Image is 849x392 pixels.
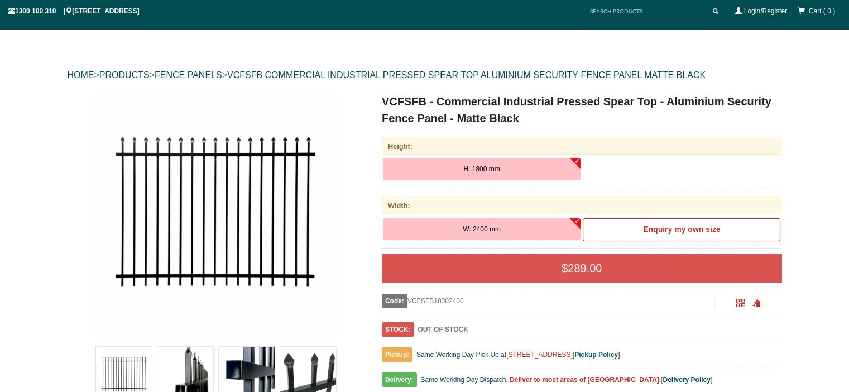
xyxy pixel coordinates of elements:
[8,7,140,15] span: 1300 100 310 | [STREET_ADDRESS]
[736,301,745,308] a: Click to enlarge and scan to share.
[420,376,508,384] span: Same Working Day Dispatch.
[382,294,407,308] span: Code:
[382,93,782,127] h1: VCFSFB - Commercial Industrial Pressed Spear Top - Aluminium Security Fence Panel - Matte Black
[574,351,618,359] a: Pickup Policy
[418,326,468,333] b: OUT OF STOCK
[584,4,709,18] input: SEARCH PRODUCTS
[463,165,500,173] span: H: 1800 mm
[510,376,661,384] b: Deliver to most areas of [GEOGRAPHIC_DATA].
[583,218,780,241] a: Enquiry my own size
[506,351,573,359] a: [STREET_ADDRESS]
[383,158,581,180] button: H: 1800 mm
[68,57,782,93] div: > > >
[69,93,364,338] a: VCFSFB - Commercial Industrial Pressed Spear Top - Aluminium Security Fence Panel - Matte Black -...
[416,351,620,359] span: Same Working Day Pick Up at [ ]
[382,254,782,282] div: $
[93,93,339,338] img: VCFSFB - Commercial Industrial Pressed Spear Top - Aluminium Security Fence Panel - Matte Black -...
[382,197,782,214] div: Width:
[382,294,715,308] div: VCFSFB18002400
[809,7,835,15] span: Cart ( 0 )
[744,7,787,15] a: Login/Register
[752,299,760,308] span: Click to copy the URL
[382,138,782,155] div: Height:
[643,225,720,234] b: Enquiry my own size
[382,347,412,362] span: Pickup:
[663,376,710,384] a: Delivery Policy
[382,322,414,337] span: STOCK:
[382,372,417,387] span: Delivery:
[99,70,150,80] a: PRODUCTS
[568,262,602,274] span: 289.00
[68,70,94,80] a: HOME
[383,218,581,240] button: W: 2400 mm
[227,70,706,80] a: VCFSFB COMMERCIAL INDUSTRIAL PRESSED SPEAR TOP ALUMINIUM SECURITY FENCE PANEL MATTE BLACK
[155,70,222,80] a: FENCE PANELS
[463,225,501,233] span: W: 2400 mm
